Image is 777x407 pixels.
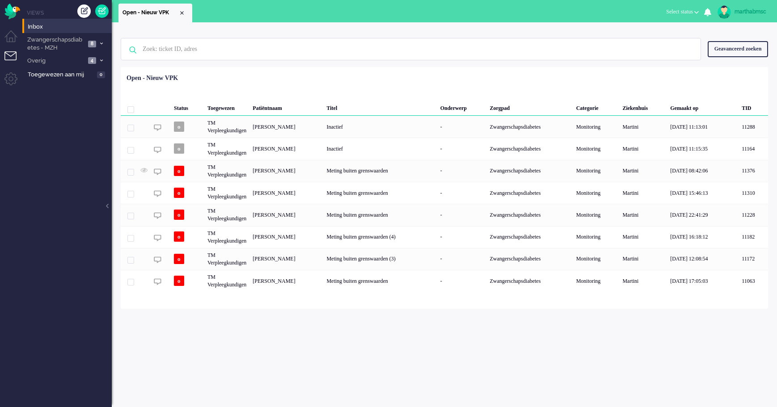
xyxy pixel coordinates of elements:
[486,116,573,138] div: Zwangerschapsdiabetes
[28,71,94,79] span: Toegewezen aan mij
[486,204,573,226] div: Zwangerschapsdiabetes
[121,138,768,159] div: 11164
[121,248,768,270] div: 11172
[486,270,573,292] div: Zwangerschapsdiabetes
[154,234,161,242] img: ic_chat_grey.svg
[739,160,768,182] div: 11376
[174,122,184,132] span: o
[174,276,184,286] span: o
[204,98,249,116] div: Toegewezen
[573,116,620,138] div: Monitoring
[666,8,693,15] span: Select status
[323,160,437,182] div: Meting buiten grenswaarden
[573,248,620,270] div: Monitoring
[204,116,249,138] div: TM Verpleegkundigen
[486,248,573,270] div: Zwangerschapsdiabetes
[739,116,768,138] div: 11288
[437,226,487,248] div: -
[4,6,20,13] a: Omnidesk
[739,226,768,248] div: 11182
[204,182,249,204] div: TM Verpleegkundigen
[708,41,768,57] div: Geavanceerd zoeken
[661,5,704,18] button: Select status
[249,182,323,204] div: [PERSON_NAME]
[486,98,573,116] div: Zorgpad
[667,270,739,292] div: [DATE] 17:05:03
[154,124,161,131] img: ic_chat_grey.svg
[573,182,620,204] div: Monitoring
[204,204,249,226] div: TM Verpleegkundigen
[121,182,768,204] div: 11310
[716,5,768,19] a: marthabmsc
[204,226,249,248] div: TM Verpleegkundigen
[26,57,85,65] span: Overig
[121,160,768,182] div: 11376
[486,160,573,182] div: Zwangerschapsdiabetes
[121,38,144,62] img: ic-search-icon.svg
[118,4,192,22] li: View
[486,138,573,159] div: Zwangerschapsdiabetes
[323,204,437,226] div: Meting buiten grenswaarden
[437,204,487,226] div: -
[174,231,184,242] span: o
[121,116,768,138] div: 11288
[154,212,161,219] img: ic_chat_grey.svg
[437,138,487,159] div: -
[27,9,112,17] li: Views
[88,57,96,64] span: 4
[174,188,184,198] span: o
[154,146,161,154] img: ic_chat_grey.svg
[174,166,184,176] span: o
[249,138,323,159] div: [PERSON_NAME]
[249,226,323,248] div: [PERSON_NAME]
[661,3,704,22] li: Select status
[437,270,487,292] div: -
[437,116,487,138] div: -
[154,256,161,264] img: ic_chat_grey.svg
[26,36,85,52] span: Zwangerschapsdiabetes - MZH
[249,98,323,116] div: Patiëntnaam
[573,204,620,226] div: Monitoring
[249,160,323,182] div: [PERSON_NAME]
[437,248,487,270] div: -
[136,38,688,60] input: Zoek: ticket ID, adres
[323,98,437,116] div: Titel
[667,160,739,182] div: [DATE] 08:42:06
[739,270,768,292] div: 11063
[28,23,112,31] span: Inbox
[573,98,620,116] div: Categorie
[121,270,768,292] div: 11063
[323,182,437,204] div: Meting buiten grenswaarden
[26,21,112,31] a: Inbox
[739,204,768,226] div: 11228
[619,204,667,226] div: Martini
[154,190,161,197] img: ic_chat_grey.svg
[739,98,768,116] div: TID
[323,248,437,270] div: Meting buiten grenswaarden (3)
[573,138,620,159] div: Monitoring
[154,168,161,176] img: ic_chat_grey.svg
[323,116,437,138] div: Inactief
[154,278,161,285] img: ic_chat_grey.svg
[77,4,91,18] div: Creëer ticket
[4,4,20,19] img: flow_omnibird.svg
[122,9,178,17] span: Open - Nieuw VPK
[619,138,667,159] div: Martini
[437,182,487,204] div: -
[121,226,768,248] div: 11182
[619,270,667,292] div: Martini
[174,143,184,154] span: o
[667,248,739,270] div: [DATE] 12:08:54
[619,182,667,204] div: Martini
[667,182,739,204] div: [DATE] 15:46:13
[4,51,25,71] li: Tickets menu
[739,248,768,270] div: 11172
[619,248,667,270] div: Martini
[121,204,768,226] div: 11228
[26,69,112,79] a: Toegewezen aan mij 0
[204,270,249,292] div: TM Verpleegkundigen
[174,254,184,264] span: o
[171,98,204,116] div: Status
[204,160,249,182] div: TM Verpleegkundigen
[667,116,739,138] div: [DATE] 11:13:01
